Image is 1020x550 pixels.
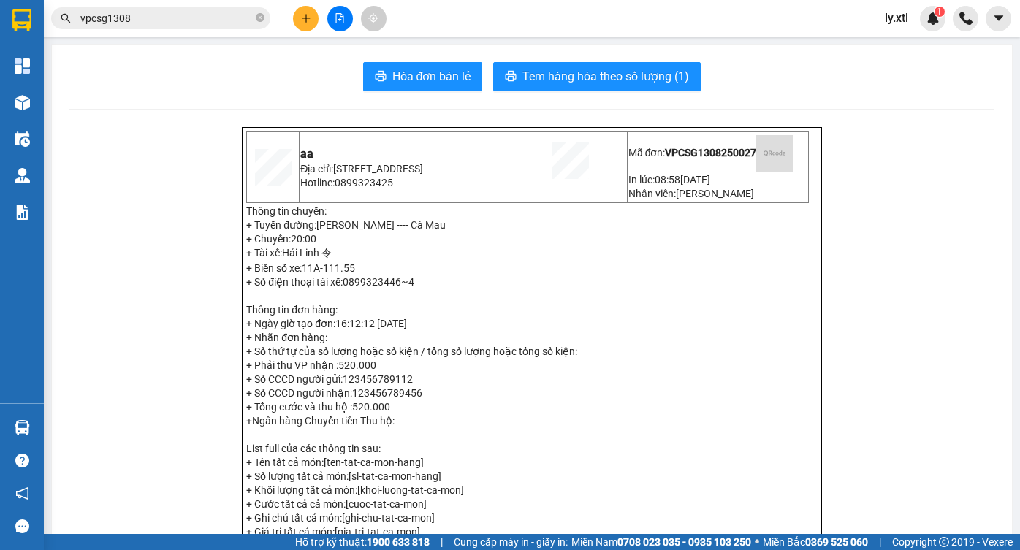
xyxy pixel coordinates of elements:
span: + Biển số xe: [246,262,355,274]
sup: 1 [935,7,945,17]
img: dashboard-icon [15,58,30,74]
span: aim [368,13,378,23]
span: + Số thứ tự của số lượng hoặc số kiện / tổng số lượng hoặc tổng số kiện: [246,345,577,357]
span: 08:58 [655,174,710,186]
span: [ten-tat-ca-mon-hang] [324,457,424,468]
span: + Chuyến: [246,233,316,245]
span: 123456789456 [352,387,422,399]
span: Thông tin đơn hàng: [246,304,338,316]
span: + Tuyến đường: [246,219,446,231]
span: [gia-tri-tat-ca-mon] [335,526,420,538]
span: Thông tin chuyến: [246,205,327,217]
p: + Ghi chú tất cả món: [246,512,818,524]
span: Hóa đơn bán lẻ [392,67,471,85]
span: Miền Bắc [763,534,868,550]
span: close-circle [256,13,264,22]
span: Hỗ trợ kỹ thuật: [295,534,430,550]
span: question-circle [15,454,29,467]
span: [khoi-luong-tat-ca-mon] [357,484,464,496]
span: ly.xtl [873,9,920,27]
span: plus [301,13,311,23]
img: warehouse-icon [15,420,30,435]
span: Nhân viên: [628,188,754,199]
img: phone-icon [959,12,973,25]
span: +Ngân hàng Chuyển tiền Thu hộ: [246,415,395,427]
p: + Số lượng tất cả món: [246,470,818,482]
strong: 0369 525 060 [805,536,868,548]
span: Hải Linh 令 [282,247,332,259]
p: + Cước tất cả cả món: [246,498,818,510]
span: [PERSON_NAME] [676,188,754,199]
span: + Số CCCD người nhận: [246,387,422,399]
button: caret-down [986,6,1011,31]
span: [DATE] [680,174,710,186]
span: aa [300,147,313,161]
span: | [441,534,443,550]
span: Miền Nam [571,534,751,550]
span: [cuoc-tat-ca-mon] [346,498,427,510]
span: printer [375,70,387,84]
p: + Tổng cước và thu hộ : [246,401,818,413]
img: warehouse-icon [15,95,30,110]
span: + Số điện thoại tài xế: [246,276,414,288]
span: [sl-tat-ca-mon-hang] [349,470,441,482]
p: + Khối lượng tất cả món: [246,484,818,496]
span: [PERSON_NAME] ---- Cà Mau [316,219,446,231]
p: List full của các thông tin sau: [246,443,818,454]
img: logo-vxr [12,9,31,31]
span: | [879,534,881,550]
button: plus [293,6,319,31]
span: 1 [937,7,942,17]
img: qr-code [756,135,793,172]
span: In lúc: [628,174,710,186]
strong: 0708 023 035 - 0935 103 250 [617,536,751,548]
img: solution-icon [15,205,30,220]
p: Mã đơn: [628,135,808,172]
span: caret-down [992,12,1005,25]
span: + Ngày giờ tạo đơn: [246,318,407,329]
img: warehouse-icon [15,168,30,183]
strong: 1900 633 818 [367,536,430,548]
span: [ghi-chu-tat-ca-mon] [342,512,435,524]
span: + Phải thu VP nhận : [246,359,376,371]
input: Tìm tên, số ĐT hoặc mã đơn [80,10,253,26]
span: Cung cấp máy in - giấy in: [454,534,568,550]
span: 520.000 [338,359,376,371]
p: Hotline: [300,177,513,188]
button: printerHóa đơn bán lẻ [363,62,483,91]
span: 0899323425 [335,177,393,188]
button: aim [361,6,387,31]
span: 123456789112 [343,373,413,385]
span: ⚪️ [755,539,759,545]
button: printerTem hàng hóa theo số lượng (1) [493,62,701,91]
p: Địa chỉ: [300,163,513,175]
span: 11A-111.55 [302,262,355,274]
span: printer [505,70,517,84]
span: + Số CCCD người gửi: [246,373,413,385]
span: 20:00 [291,233,316,245]
img: icon-new-feature [926,12,940,25]
span: + Nhãn đơn hàng: [246,332,327,343]
span: file-add [335,13,345,23]
span: copyright [939,537,949,547]
span: search [61,13,71,23]
span: VPCSG1308250027 [665,147,793,158]
span: 0899323446~4 [343,276,414,288]
span: 16:12:12 [DATE] [335,318,407,329]
img: warehouse-icon [15,131,30,147]
span: Tem hàng hóa theo số lượng (1) [522,67,689,85]
p: + Tên tất cả món: [246,457,818,468]
span: [STREET_ADDRESS] [333,163,423,175]
span: 520.000 [352,401,390,413]
p: + Giá trị tất cả món: [246,526,818,538]
span: notification [15,486,29,500]
span: close-circle [256,12,264,26]
span: message [15,519,29,533]
span: + Tài xế: [246,247,332,259]
button: file-add [327,6,353,31]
